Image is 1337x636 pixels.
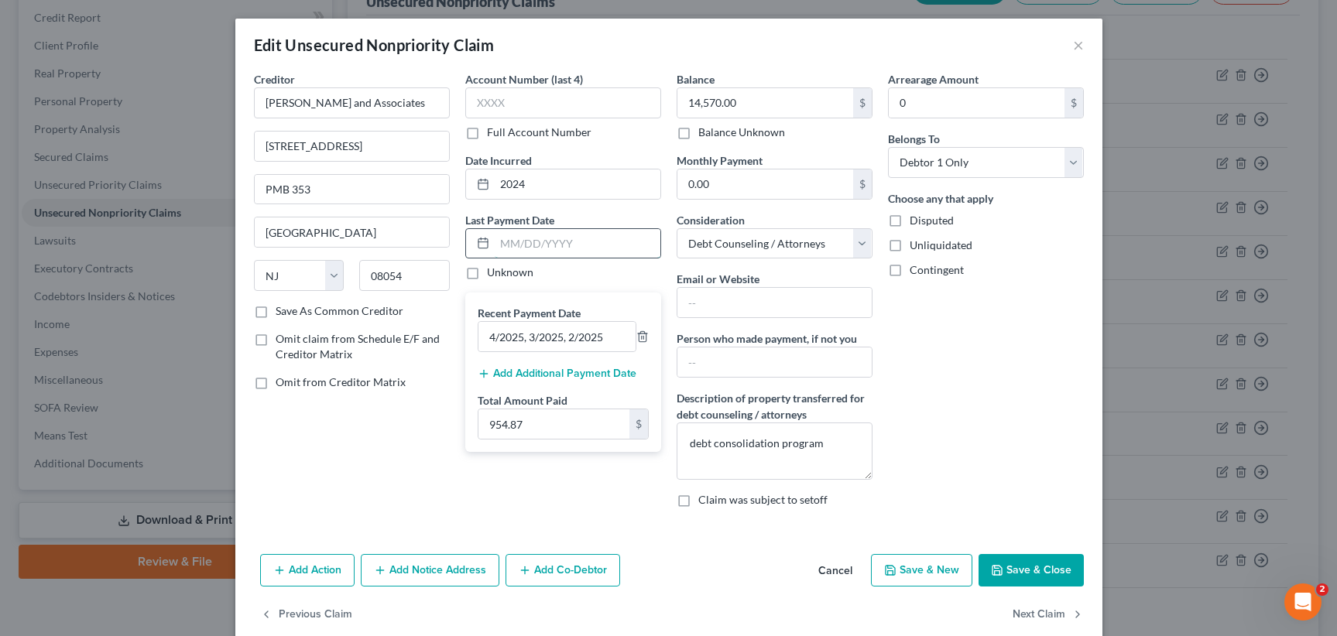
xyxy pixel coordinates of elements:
input: 0.00 [478,409,629,439]
button: Save & New [871,554,972,586]
label: Person who made payment, if not you [677,330,857,347]
input: MM/DD/YYYY [495,169,660,199]
input: Search creditor by name... [254,87,450,118]
div: Edit Unsecured Nonpriority Claim [254,34,495,56]
input: Enter city... [255,217,449,247]
span: Omit from Creditor Matrix [276,375,406,388]
span: Unliquidated [910,238,972,251]
input: 0.00 [677,88,853,118]
span: Belongs To [888,132,940,145]
span: Creditor [254,73,295,86]
input: Apt, Suite, etc... [255,175,449,204]
span: Omit claim from Schedule E/F and Creditor Matrix [276,332,440,361]
label: Consideration [677,212,745,228]
input: -- [677,347,872,377]
label: Balance Unknown [698,125,785,140]
input: Enter zip... [359,260,450,291]
label: Recent Payment Date [478,305,581,321]
label: Unknown [487,265,533,280]
label: Balance [677,71,715,87]
span: Contingent [910,263,964,276]
label: Arrearage Amount [888,71,979,87]
input: 0.00 [677,169,853,199]
input: 0.00 [889,88,1064,118]
button: Add Action [260,554,355,586]
iframe: Intercom live chat [1284,583,1322,621]
label: Description of property transferred for debt counseling / attorneys [677,390,872,422]
span: 2 [1316,583,1328,596]
input: -- [478,322,636,351]
button: Previous Claim [260,599,352,631]
label: Save As Common Creditor [276,303,403,319]
button: × [1073,36,1084,54]
button: Save & Close [979,554,1084,586]
label: Full Account Number [487,125,591,140]
button: Add Co-Debtor [506,554,620,586]
label: Email or Website [677,271,759,287]
button: Add Additional Payment Date [478,368,636,380]
div: $ [853,169,872,199]
input: -- [677,288,872,317]
input: XXXX [465,87,661,118]
input: MM/DD/YYYY [495,229,660,258]
div: $ [1064,88,1083,118]
label: Total Amount Paid [478,392,567,409]
div: $ [853,88,872,118]
label: Account Number (last 4) [465,71,583,87]
label: Last Payment Date [465,212,554,228]
button: Add Notice Address [361,554,499,586]
label: Monthly Payment [677,152,763,169]
button: Cancel [806,556,865,586]
label: Date Incurred [465,152,532,169]
button: Next Claim [1013,599,1084,631]
div: $ [629,409,648,439]
label: Choose any that apply [888,190,993,207]
span: Disputed [910,214,954,227]
span: Claim was subject to setoff [698,493,828,506]
input: Enter address... [255,132,449,161]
